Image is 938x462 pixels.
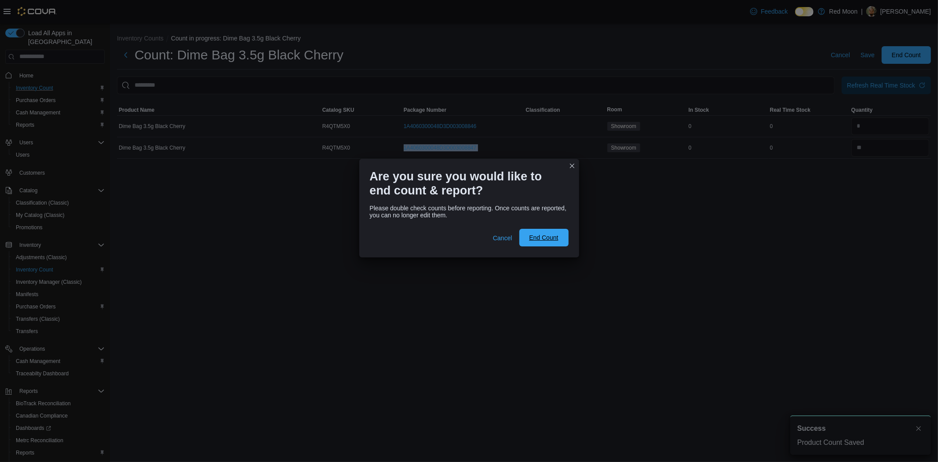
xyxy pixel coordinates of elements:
[493,234,512,242] span: Cancel
[567,161,577,171] button: Closes this modal window
[519,229,569,246] button: End Count
[529,233,558,242] span: End Count
[489,229,516,247] button: Cancel
[370,169,562,198] h1: Are you sure you would like to end count & report?
[370,205,569,219] div: Please double check counts before reporting. Once counts are reported, you can no longer edit them.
